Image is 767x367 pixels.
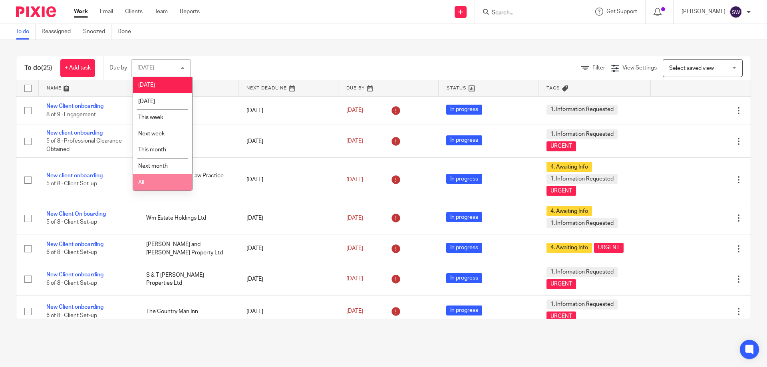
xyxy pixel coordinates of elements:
[46,139,122,153] span: 5 of 8 · Professional Clearance Obtained
[546,206,592,216] span: 4. Awaiting Info
[238,158,338,202] td: [DATE]
[41,65,52,71] span: (25)
[546,267,618,277] span: 1. Information Requested
[729,6,742,18] img: svg%3E
[546,86,560,90] span: Tags
[346,276,363,282] span: [DATE]
[125,8,143,16] a: Clients
[46,272,103,278] a: New Client onboarding
[238,125,338,157] td: [DATE]
[346,108,363,113] span: [DATE]
[42,24,77,40] a: Reassigned
[24,64,52,72] h1: To do
[238,96,338,125] td: [DATE]
[138,295,238,327] td: The Country Man Inn
[346,246,363,251] span: [DATE]
[238,202,338,234] td: [DATE]
[46,211,106,217] a: New Client On boarding
[546,141,576,151] span: URGENT
[669,65,714,71] span: Select saved view
[74,8,88,16] a: Work
[46,313,97,318] span: 6 of 8 · Client Set-up
[238,295,338,327] td: [DATE]
[592,65,605,71] span: Filter
[109,64,127,72] p: Due by
[546,162,592,172] span: 4. Awaiting Info
[16,6,56,17] img: Pixie
[46,173,103,179] a: New client onboarding
[446,105,482,115] span: In progress
[138,115,163,120] span: This week
[138,131,165,137] span: Next week
[138,163,168,169] span: Next month
[446,135,482,145] span: In progress
[117,24,137,40] a: Done
[238,263,338,295] td: [DATE]
[138,234,238,263] td: [PERSON_NAME] and [PERSON_NAME] Property Ltd
[46,280,97,286] span: 6 of 8 · Client Set-up
[346,138,363,144] span: [DATE]
[155,8,168,16] a: Team
[138,147,166,153] span: This month
[446,273,482,283] span: In progress
[546,105,618,115] span: 1. Information Requested
[446,212,482,222] span: In progress
[491,10,563,17] input: Search
[238,234,338,263] td: [DATE]
[446,174,482,184] span: In progress
[682,8,725,16] p: [PERSON_NAME]
[46,181,97,187] span: 5 of 8 · Client Set-up
[46,250,97,256] span: 6 of 8 · Client Set-up
[546,218,618,228] span: 1. Information Requested
[606,9,637,14] span: Get Support
[46,242,103,247] a: New Client onboarding
[546,279,576,289] span: URGENT
[546,300,618,309] span: 1. Information Requested
[594,243,624,253] span: URGENT
[138,180,144,185] span: All
[346,177,363,183] span: [DATE]
[622,65,657,71] span: View Settings
[446,306,482,315] span: In progress
[46,130,103,136] a: New client onboarding
[546,243,592,253] span: 4. Awaiting Info
[346,309,363,314] span: [DATE]
[16,24,36,40] a: To do
[346,215,363,221] span: [DATE]
[83,24,111,40] a: Snoozed
[46,304,103,310] a: New Client onboarding
[137,65,154,71] div: [DATE]
[46,220,97,225] span: 5 of 8 · Client Set-up
[100,8,113,16] a: Email
[138,202,238,234] td: Wm Estate Holdings Ltd
[60,59,95,77] a: + Add task
[46,103,103,109] a: New Client onboarding
[138,263,238,295] td: S & T [PERSON_NAME] Properties Ltd
[546,174,618,184] span: 1. Information Requested
[180,8,200,16] a: Reports
[546,129,618,139] span: 1. Information Requested
[138,99,155,104] span: [DATE]
[546,311,576,321] span: URGENT
[138,82,155,88] span: [DATE]
[446,243,482,253] span: In progress
[546,186,576,196] span: URGENT
[46,112,96,117] span: 8 of 9 · Engagement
